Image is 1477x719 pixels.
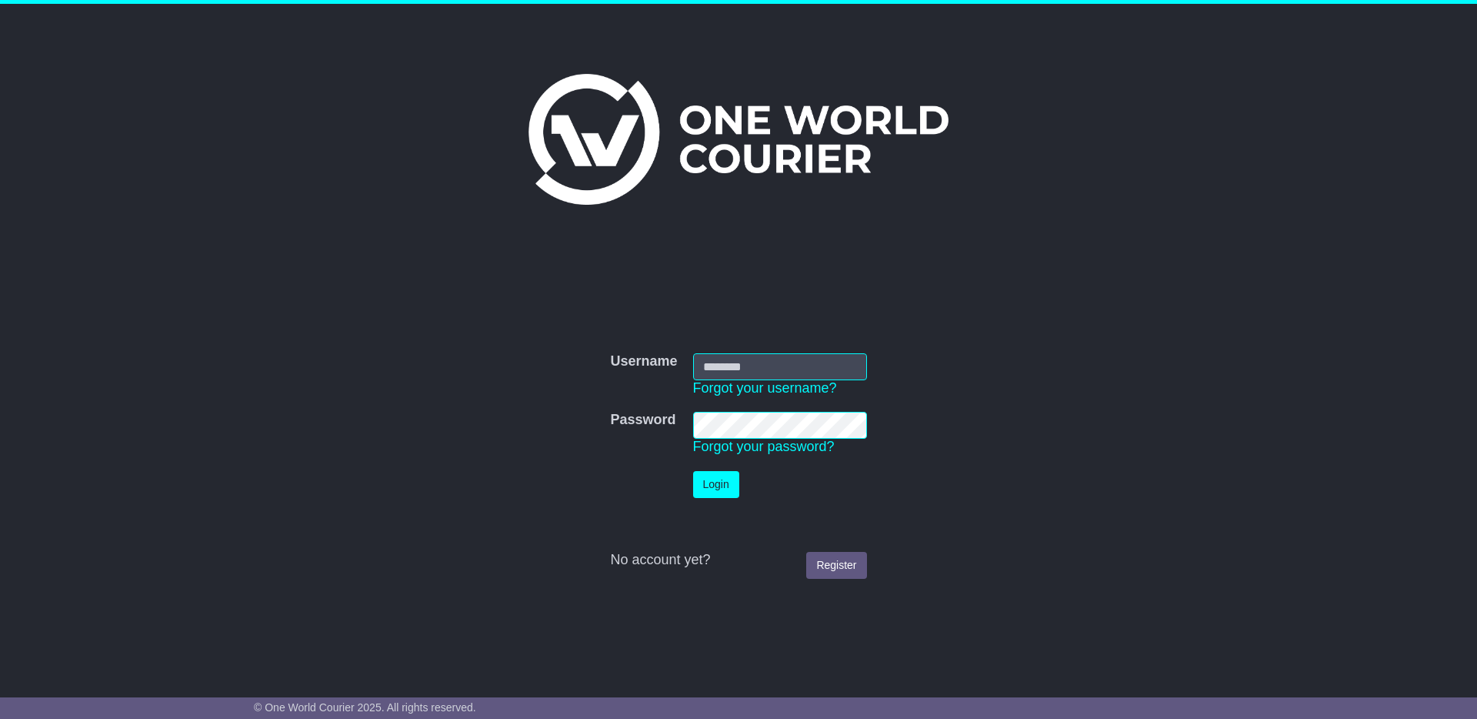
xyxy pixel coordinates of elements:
a: Forgot your username? [693,380,837,396]
span: © One World Courier 2025. All rights reserved. [254,701,476,714]
button: Login [693,471,739,498]
div: No account yet? [610,552,866,569]
img: One World [528,74,949,205]
label: Username [610,353,677,370]
a: Forgot your password? [693,439,835,454]
label: Password [610,412,675,429]
a: Register [806,552,866,579]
